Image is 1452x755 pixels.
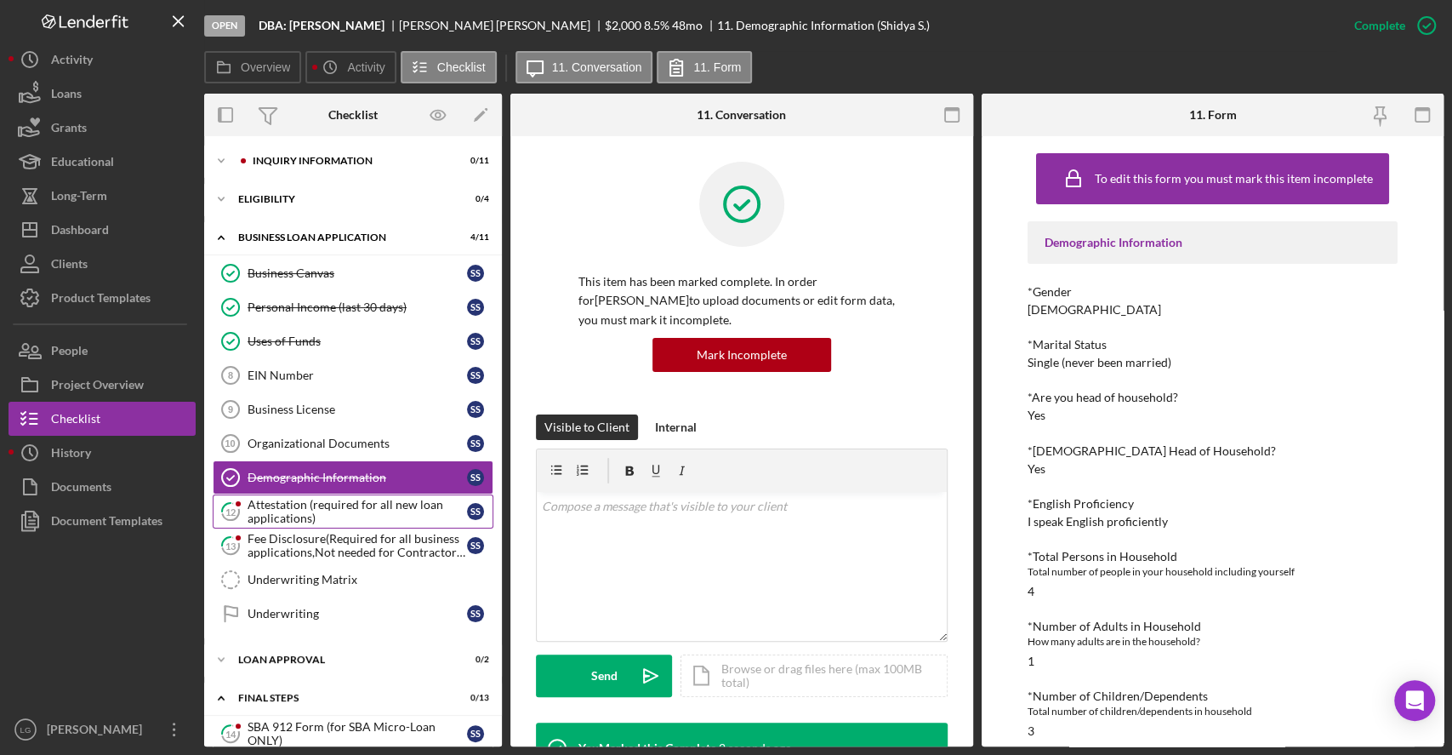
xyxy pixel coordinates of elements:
div: *Number of Adults in Household [1028,620,1398,633]
a: History [9,436,196,470]
div: [PERSON_NAME] [43,712,153,751]
div: Product Templates [51,281,151,319]
button: 11. Conversation [515,51,653,83]
div: S S [467,333,484,350]
div: EIN Number [248,369,467,382]
div: S S [467,469,484,486]
div: Open [204,15,245,37]
label: 11. Conversation [552,60,642,74]
div: S S [467,367,484,384]
div: Grants [51,111,87,149]
div: To edit this form you must mark this item incomplete [1095,172,1373,186]
div: *Number of Children/Dependents [1028,689,1398,703]
div: Organizational Documents [248,437,467,450]
div: INQUIRY INFORMATION [253,156,447,166]
div: Educational [51,145,114,183]
div: [PERSON_NAME] [PERSON_NAME] [399,19,605,32]
div: 0 / 4 [458,194,489,204]
a: 10Organizational DocumentsSS [213,426,493,460]
div: Loans [51,77,82,115]
button: Activity [9,43,196,77]
div: Underwriting Matrix [248,573,493,586]
button: Product Templates [9,281,196,315]
div: Single (never been married) [1028,356,1171,369]
button: Internal [646,415,705,440]
button: Document Templates [9,504,196,538]
div: Total number of children/dependents in household [1028,703,1398,720]
div: Personal Income (last 30 days) [248,300,467,314]
div: Business License [248,403,467,416]
div: Activity [51,43,93,81]
tspan: 12 [225,506,236,517]
button: Documents [9,470,196,504]
div: SBA 912 Form (for SBA Micro-Loan ONLY) [248,720,467,747]
a: 9Business LicenseSS [213,392,493,426]
button: Overview [204,51,301,83]
div: S S [467,401,484,418]
div: Long-Term [51,179,107,217]
p: This item has been marked complete. In order for [PERSON_NAME] to upload documents or edit form d... [578,272,905,329]
div: S S [467,265,484,282]
div: Underwriting [248,607,467,621]
button: Grants [9,111,196,145]
div: S S [467,435,484,452]
div: Open Intercom Messenger [1394,680,1435,721]
button: Checklist [401,51,497,83]
a: Clients [9,247,196,281]
text: LG [20,725,31,735]
a: Personal Income (last 30 days)SS [213,290,493,324]
button: Project Overview [9,368,196,402]
time: 2025-09-19 01:50 [719,741,792,755]
a: UnderwritingSS [213,597,493,631]
div: 11. Demographic Information (Shidya S.) [717,19,930,32]
div: Visible to Client [544,415,629,440]
div: *Total Persons in Household [1028,550,1398,563]
a: 14SBA 912 Form (for SBA Micro-Loan ONLY)SS [213,717,493,751]
button: 11. Form [657,51,752,83]
a: People [9,334,196,368]
div: People [51,334,88,372]
a: Checklist [9,402,196,436]
a: Loans [9,77,196,111]
div: Final Steps [238,693,447,703]
a: Demographic InformationSS [213,460,493,495]
button: Send [536,655,672,697]
a: Uses of FundsSS [213,324,493,358]
div: History [51,436,91,474]
div: Business Canvas [248,266,467,280]
div: *Marital Status [1028,338,1398,352]
a: Educational [9,145,196,179]
div: I speak English proficiently [1028,515,1168,529]
div: Fee Disclosure(Required for all business applications,Not needed for Contractor loans) [248,532,467,559]
a: Business CanvasSS [213,256,493,290]
div: 48 mo [672,19,703,32]
div: 11. Form [1188,108,1236,122]
div: *[DEMOGRAPHIC_DATA] Head of Household? [1028,444,1398,458]
div: How many adults are in the household? [1028,633,1398,650]
tspan: 14 [225,728,236,739]
a: 13Fee Disclosure(Required for all business applications,Not needed for Contractor loans)SS [213,529,493,563]
label: Overview [241,60,290,74]
button: Long-Term [9,179,196,213]
a: 12Attestation (required for all new loan applications)SS [213,495,493,529]
label: Checklist [437,60,486,74]
div: 11. Conversation [697,108,786,122]
div: *Gender [1028,285,1398,299]
b: DBA: [PERSON_NAME] [259,19,384,32]
div: Dashboard [51,213,109,251]
div: Yes [1028,409,1045,422]
div: Internal [655,415,697,440]
div: 8.5 % [644,19,669,32]
div: Document Templates [51,504,162,542]
label: Activity [347,60,384,74]
div: Demographic Information [1045,236,1381,249]
div: Attestation (required for all new loan applications) [248,498,467,525]
div: 0 / 2 [458,655,489,665]
div: S S [467,537,484,554]
div: 1 [1028,655,1034,668]
div: Checklist [51,402,100,440]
